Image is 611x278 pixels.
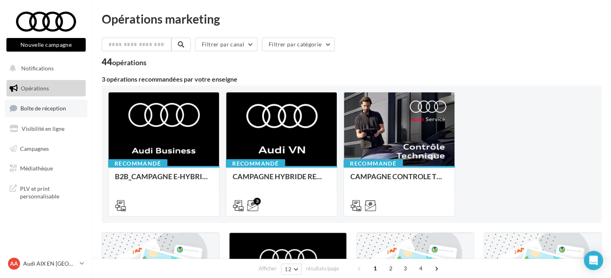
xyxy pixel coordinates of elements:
[20,145,49,152] span: Campagnes
[344,159,403,168] div: Recommandé
[23,260,76,268] p: Audi AIX EN [GEOGRAPHIC_DATA]
[112,59,147,66] div: opérations
[108,159,167,168] div: Recommandé
[384,262,397,275] span: 2
[226,159,285,168] div: Recommandé
[259,265,277,272] span: Afficher
[584,251,603,270] div: Open Intercom Messenger
[233,172,330,188] div: CAMPAGNE HYBRIDE RECHARGEABLE
[5,100,87,117] a: Boîte de réception
[5,180,87,204] a: PLV et print personnalisable
[281,264,301,275] button: 12
[262,38,335,51] button: Filtrer par catégorie
[20,105,66,112] span: Boîte de réception
[22,125,64,132] span: Visibilité en ligne
[21,65,54,72] span: Notifications
[253,198,261,205] div: 3
[10,260,18,268] span: AA
[306,265,339,272] span: résultats/page
[414,262,427,275] span: 4
[369,262,382,275] span: 1
[5,140,87,157] a: Campagnes
[102,58,147,66] div: 44
[5,160,87,177] a: Médiathèque
[102,76,601,82] div: 3 opérations recommandées par votre enseigne
[5,120,87,137] a: Visibilité en ligne
[5,60,84,77] button: Notifications
[20,165,53,172] span: Médiathèque
[285,266,291,272] span: 12
[21,85,49,92] span: Opérations
[5,80,87,97] a: Opérations
[6,38,86,52] button: Nouvelle campagne
[399,262,412,275] span: 3
[195,38,257,51] button: Filtrer par canal
[6,256,86,271] a: AA Audi AIX EN [GEOGRAPHIC_DATA]
[350,172,448,188] div: CAMPAGNE CONTROLE TECHNIQUE 25€ OCTOBRE
[20,183,82,200] span: PLV et print personnalisable
[115,172,213,188] div: B2B_CAMPAGNE E-HYBRID OCTOBRE
[102,13,601,25] div: Opérations marketing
